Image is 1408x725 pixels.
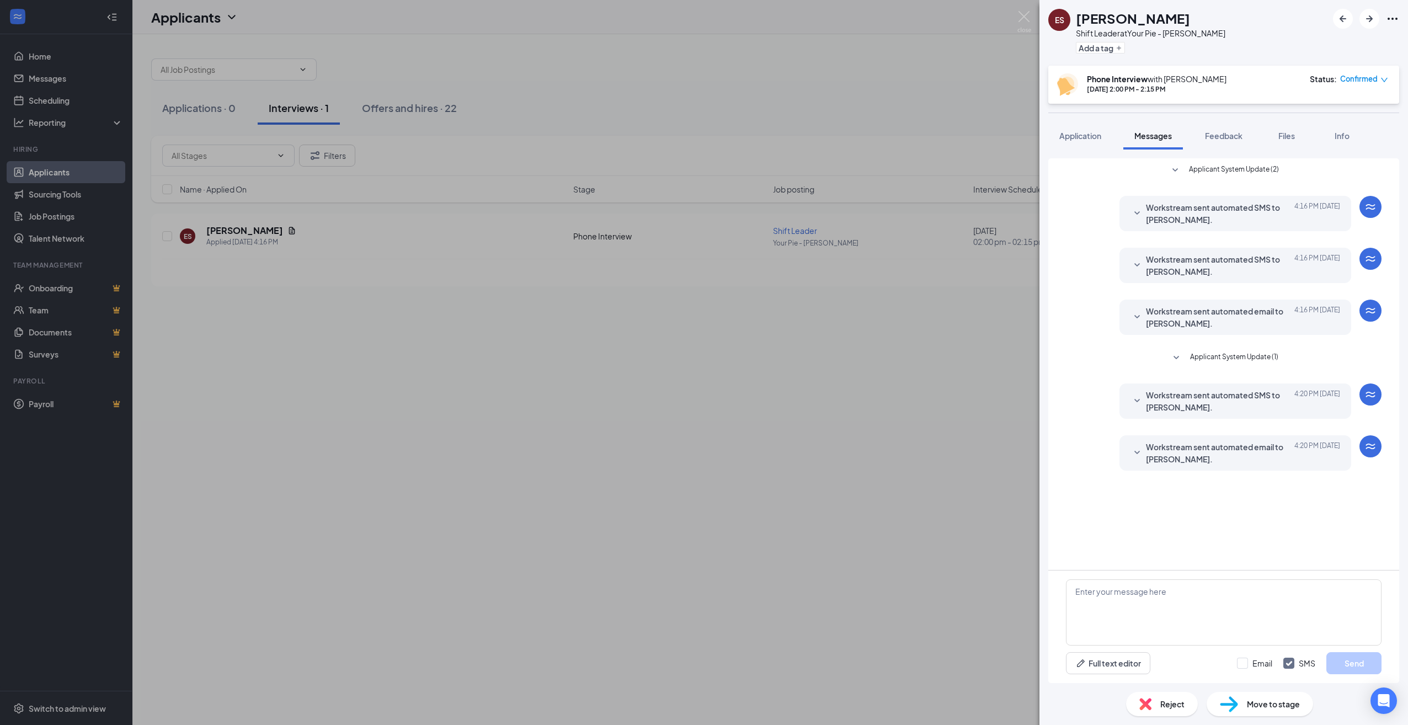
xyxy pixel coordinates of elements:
[1146,441,1290,465] span: Workstream sent automated email to [PERSON_NAME].
[1189,164,1279,177] span: Applicant System Update (2)
[1076,42,1125,54] button: PlusAdd a tag
[1146,389,1290,413] span: Workstream sent automated SMS to [PERSON_NAME].
[1190,351,1278,365] span: Applicant System Update (1)
[1170,351,1278,365] button: SmallChevronDownApplicant System Update (1)
[1076,9,1190,28] h1: [PERSON_NAME]
[1364,252,1377,265] svg: WorkstreamLogo
[1055,14,1064,25] div: ES
[1160,698,1185,710] span: Reject
[1294,389,1340,413] span: [DATE] 4:20 PM
[1116,45,1122,51] svg: Plus
[1169,164,1182,177] svg: SmallChevronDown
[1333,9,1353,29] button: ArrowLeftNew
[1294,305,1340,329] span: [DATE] 4:16 PM
[1087,84,1226,94] div: [DATE] 2:00 PM - 2:15 PM
[1340,73,1378,84] span: Confirmed
[1380,76,1388,84] span: down
[1370,687,1397,714] div: Open Intercom Messenger
[1359,9,1379,29] button: ArrowRight
[1205,131,1242,141] span: Feedback
[1130,395,1144,408] svg: SmallChevronDown
[1294,201,1340,226] span: [DATE] 4:16 PM
[1363,12,1376,25] svg: ArrowRight
[1335,131,1350,141] span: Info
[1075,658,1086,669] svg: Pen
[1130,446,1144,460] svg: SmallChevronDown
[1066,652,1150,674] button: Full text editorPen
[1310,73,1337,84] div: Status :
[1169,164,1279,177] button: SmallChevronDownApplicant System Update (2)
[1146,253,1290,278] span: Workstream sent automated SMS to [PERSON_NAME].
[1146,305,1290,329] span: Workstream sent automated email to [PERSON_NAME].
[1294,253,1340,278] span: [DATE] 4:16 PM
[1130,311,1144,324] svg: SmallChevronDown
[1364,388,1377,401] svg: WorkstreamLogo
[1170,351,1183,365] svg: SmallChevronDown
[1134,131,1172,141] span: Messages
[1278,131,1295,141] span: Files
[1326,652,1382,674] button: Send
[1059,131,1101,141] span: Application
[1364,440,1377,453] svg: WorkstreamLogo
[1087,73,1226,84] div: with [PERSON_NAME]
[1076,28,1225,39] div: Shift Leader at Your Pie - [PERSON_NAME]
[1364,304,1377,317] svg: WorkstreamLogo
[1130,207,1144,220] svg: SmallChevronDown
[1294,441,1340,465] span: [DATE] 4:20 PM
[1087,74,1148,84] b: Phone Interview
[1336,12,1350,25] svg: ArrowLeftNew
[1247,698,1300,710] span: Move to stage
[1146,201,1290,226] span: Workstream sent automated SMS to [PERSON_NAME].
[1386,12,1399,25] svg: Ellipses
[1364,200,1377,214] svg: WorkstreamLogo
[1130,259,1144,272] svg: SmallChevronDown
